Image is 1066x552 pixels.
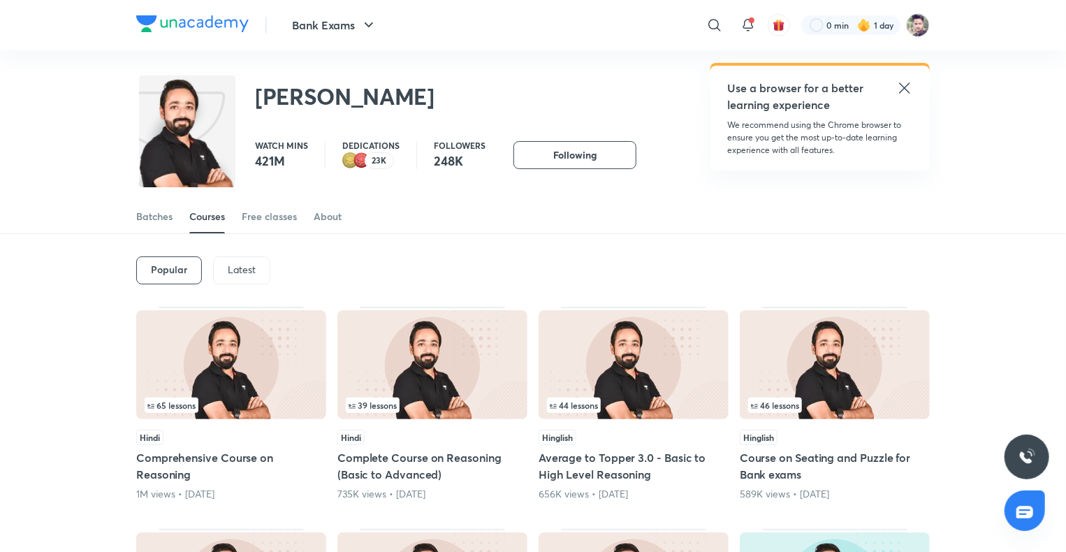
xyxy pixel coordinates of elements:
div: 589K views • 3 years ago [740,487,930,501]
span: Hindi [136,430,163,445]
div: Batches [136,210,173,224]
button: Following [513,141,636,169]
p: 421M [255,152,308,169]
div: left [346,398,519,413]
p: Latest [228,264,256,275]
p: Dedications [342,141,400,150]
h5: Course on Seating and Puzzle for Bank exams [740,449,930,483]
h6: Popular [151,264,187,275]
img: Company Logo [136,15,249,32]
span: 46 lessons [751,401,799,409]
img: chetnanand thakur [906,13,930,37]
span: Following [553,148,597,162]
div: 735K views • 5 years ago [337,487,527,501]
div: About [314,210,342,224]
img: Thumbnail [539,310,729,419]
div: infocontainer [145,398,318,413]
img: Thumbnail [337,310,527,419]
img: ttu [1018,449,1035,465]
h5: Complete Course on Reasoning (Basic to Advanced) [337,449,527,483]
a: About [314,200,342,233]
div: infosection [547,398,720,413]
div: left [547,398,720,413]
img: educator badge2 [342,152,359,169]
h2: [PERSON_NAME] [255,82,435,110]
button: avatar [768,14,790,36]
span: Hindi [337,430,365,445]
span: 65 lessons [147,401,196,409]
div: infocontainer [547,398,720,413]
img: Thumbnail [136,310,326,419]
img: streak [857,18,871,32]
img: educator badge1 [353,152,370,169]
h5: Average to Topper 3.0 - Basic to High Level Reasoning [539,449,729,483]
div: infocontainer [346,398,519,413]
div: Free classes [242,210,297,224]
p: Watch mins [255,141,308,150]
span: Hinglish [539,430,576,445]
h5: Use a browser for a better learning experience [727,80,866,113]
div: left [145,398,318,413]
a: Free classes [242,200,297,233]
div: Course on Seating and Puzzle for Bank exams [740,307,930,501]
h5: Comprehensive Course on Reasoning [136,449,326,483]
img: class [139,78,235,206]
div: Complete Course on Reasoning (Basic to Advanced) [337,307,527,501]
a: Company Logo [136,15,249,36]
div: infosection [748,398,921,413]
a: Batches [136,200,173,233]
div: left [748,398,921,413]
p: 248K [434,152,485,169]
div: 656K views • 3 years ago [539,487,729,501]
p: Followers [434,141,485,150]
img: avatar [773,19,785,31]
span: 39 lessons [349,401,397,409]
p: We recommend using the Chrome browser to ensure you get the most up-to-date learning experience w... [727,119,913,157]
div: infocontainer [748,398,921,413]
div: infosection [346,398,519,413]
p: 23K [372,156,387,166]
div: Courses [189,210,225,224]
span: Hinglish [740,430,777,445]
div: infosection [145,398,318,413]
div: 1M views • 3 years ago [136,487,326,501]
button: Bank Exams [284,11,386,39]
div: Comprehensive Course on Reasoning [136,307,326,501]
span: 44 lessons [550,401,598,409]
div: Average to Topper 3.0 - Basic to High Level Reasoning [539,307,729,501]
a: Courses [189,200,225,233]
img: Thumbnail [740,310,930,419]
